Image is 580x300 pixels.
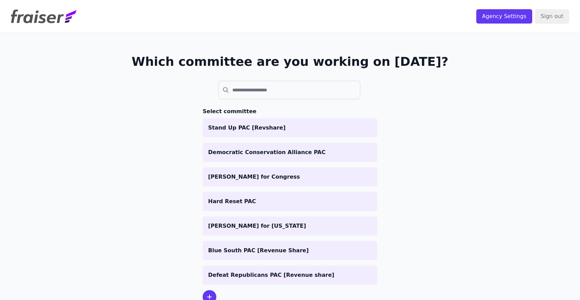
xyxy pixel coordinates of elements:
[208,173,372,181] p: [PERSON_NAME] for Congress
[208,271,372,279] p: Defeat Republicans PAC [Revenue share]
[132,55,449,69] h1: Which committee are you working on [DATE]?
[208,246,372,255] p: Blue South PAC [Revenue Share]
[203,266,377,285] a: Defeat Republicans PAC [Revenue share]
[11,10,76,23] img: Fraiser Logo
[476,9,532,24] input: Agency Settings
[203,192,377,211] a: Hard Reset PAC
[208,222,372,230] p: [PERSON_NAME] for [US_STATE]
[535,9,569,24] input: Sign out
[203,167,377,186] a: [PERSON_NAME] for Congress
[203,118,377,137] a: Stand Up PAC [Revshare]
[203,107,377,116] h3: Select committee
[203,216,377,236] a: [PERSON_NAME] for [US_STATE]
[203,241,377,260] a: Blue South PAC [Revenue Share]
[208,124,372,132] p: Stand Up PAC [Revshare]
[208,148,372,156] p: Democratic Conservation Alliance PAC
[203,143,377,162] a: Democratic Conservation Alliance PAC
[208,197,372,206] p: Hard Reset PAC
